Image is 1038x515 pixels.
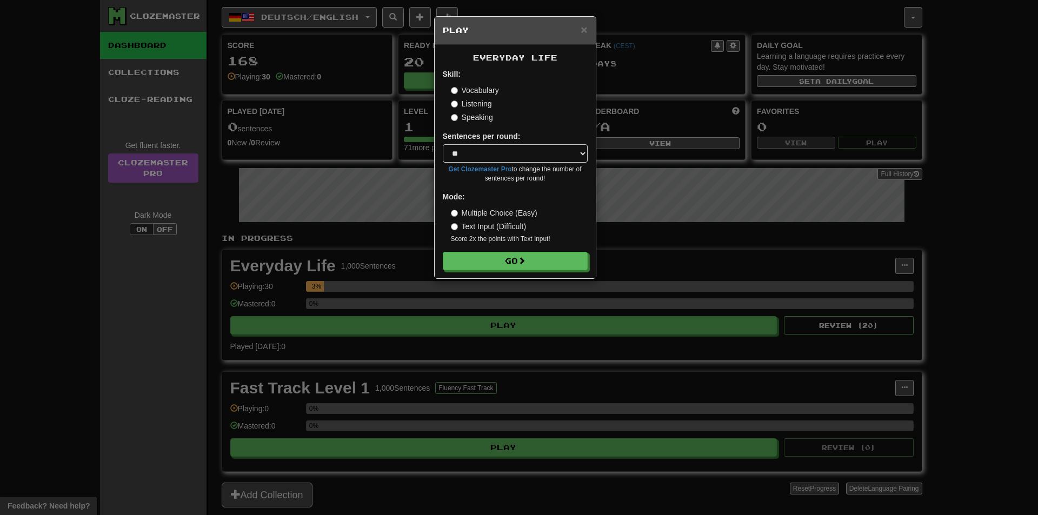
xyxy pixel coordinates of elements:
input: Speaking [451,114,458,121]
span: × [581,23,587,36]
small: to change the number of sentences per round! [443,165,588,183]
label: Sentences per round: [443,131,521,142]
label: Listening [451,98,492,109]
label: Text Input (Difficult) [451,221,527,232]
strong: Skill: [443,70,461,78]
small: Score 2x the points with Text Input ! [451,235,588,244]
span: Everyday Life [473,53,557,62]
button: Close [581,24,587,35]
label: Speaking [451,112,493,123]
a: Get Clozemaster Pro [449,165,512,173]
strong: Mode: [443,192,465,201]
label: Vocabulary [451,85,499,96]
input: Listening [451,101,458,108]
label: Multiple Choice (Easy) [451,208,537,218]
input: Multiple Choice (Easy) [451,210,458,217]
h5: Play [443,25,588,36]
button: Go [443,252,588,270]
input: Vocabulary [451,87,458,94]
input: Text Input (Difficult) [451,223,458,230]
